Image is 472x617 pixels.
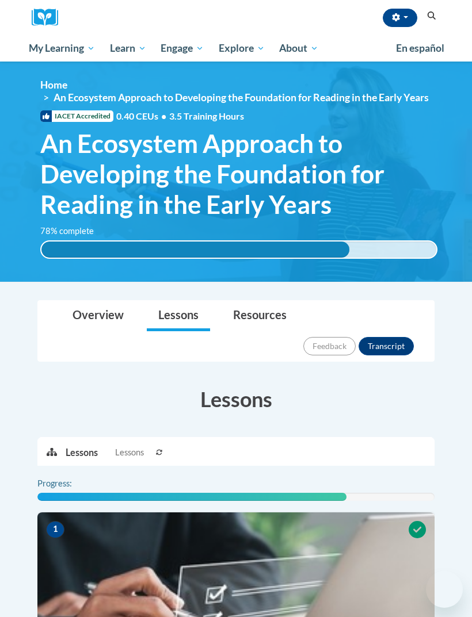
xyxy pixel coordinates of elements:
[37,477,104,490] label: Progress:
[389,36,452,60] a: En español
[161,41,204,55] span: Engage
[102,35,154,62] a: Learn
[116,110,169,122] span: 0.40 CEUs
[426,571,463,608] iframe: Button to launch messaging window
[41,242,349,258] div: 78% complete
[383,9,417,27] button: Account Settings
[115,446,144,459] span: Lessons
[303,337,356,355] button: Feedback
[21,35,102,62] a: My Learning
[32,9,66,26] img: Logo brand
[40,110,113,122] span: IACET Accredited
[161,110,166,121] span: •
[219,41,265,55] span: Explore
[20,35,452,62] div: Main menu
[279,41,318,55] span: About
[222,301,298,331] a: Resources
[40,79,67,91] a: Home
[66,446,98,459] p: Lessons
[147,301,210,331] a: Lessons
[423,9,440,23] button: Search
[46,521,64,538] span: 1
[40,128,437,219] span: An Ecosystem Approach to Developing the Foundation for Reading in the Early Years
[396,42,444,54] span: En español
[37,385,435,413] h3: Lessons
[61,301,135,331] a: Overview
[272,35,326,62] a: About
[40,225,106,237] label: 78% complete
[32,9,66,26] a: Cox Campus
[169,110,244,121] span: 3.5 Training Hours
[110,41,146,55] span: Learn
[54,91,429,104] span: An Ecosystem Approach to Developing the Foundation for Reading in the Early Years
[211,35,272,62] a: Explore
[153,35,211,62] a: Engage
[29,41,95,55] span: My Learning
[359,337,414,355] button: Transcript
